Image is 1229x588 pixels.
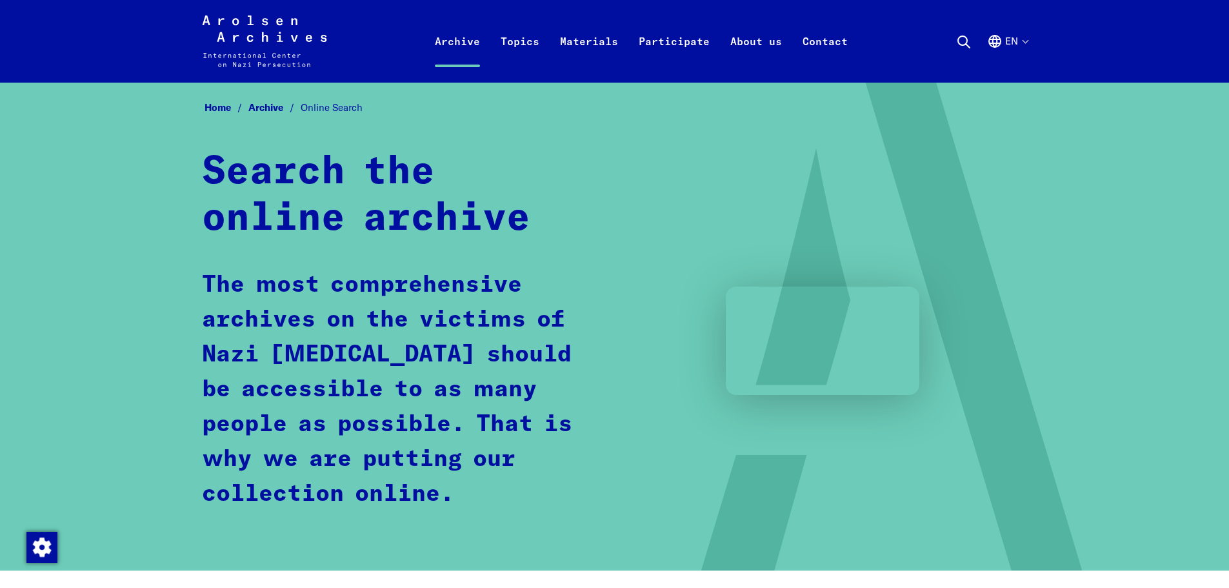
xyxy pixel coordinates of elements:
[202,153,530,238] strong: Search the online archive
[301,101,363,114] span: Online Search
[205,101,248,114] a: Home
[202,98,1028,118] nav: Breadcrumb
[202,268,592,512] p: The most comprehensive archives on the victims of Nazi [MEDICAL_DATA] should be accessible to as ...
[248,101,301,114] a: Archive
[550,31,628,83] a: Materials
[425,15,858,67] nav: Primary
[987,34,1028,80] button: English, language selection
[490,31,550,83] a: Topics
[425,31,490,83] a: Archive
[792,31,858,83] a: Contact
[628,31,720,83] a: Participate
[26,532,57,563] img: Change consent
[720,31,792,83] a: About us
